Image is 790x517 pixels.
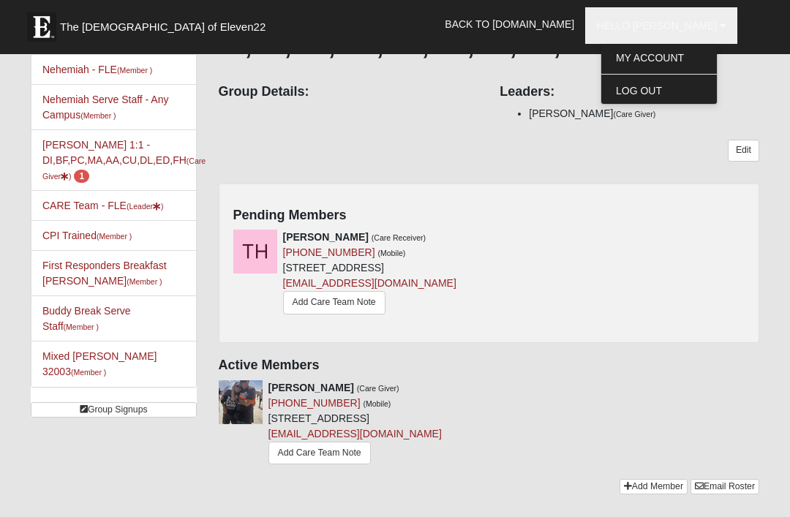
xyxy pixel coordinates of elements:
h4: Group Details: [219,84,478,100]
a: CPI Trained(Member ) [42,230,132,241]
a: Hello [PERSON_NAME] [585,7,737,44]
small: (Leader ) [127,202,164,211]
span: number of pending members [74,170,89,183]
a: Edit [728,140,759,161]
small: (Member ) [117,66,152,75]
small: (Care Receiver) [372,233,426,242]
span: The [DEMOGRAPHIC_DATA] of Eleven22 [60,20,266,34]
a: Email Roster [691,479,759,494]
a: The [DEMOGRAPHIC_DATA] of Eleven22 [20,5,312,42]
a: Group Signups [31,402,197,418]
a: Add Member [620,479,688,494]
small: (Member ) [127,277,162,286]
strong: [PERSON_NAME] [283,231,369,243]
small: (Member ) [71,368,106,377]
small: (Mobile) [377,249,405,257]
a: Back to [DOMAIN_NAME] [434,6,585,42]
img: Eleven22 logo [27,12,56,42]
h4: Active Members [219,358,760,374]
a: Log Out [601,81,717,100]
a: Buddy Break Serve Staff(Member ) [42,305,131,332]
div: [STREET_ADDRESS] [283,230,456,317]
a: [PERSON_NAME] 1:1 - DI,BF,PC,MA,AA,CU,DL,ED,FH(Care Giver) 1 [42,139,206,181]
a: [PHONE_NUMBER] [283,246,375,258]
li: [PERSON_NAME] [529,106,759,121]
span: Hello [PERSON_NAME] [596,20,717,31]
a: [EMAIL_ADDRESS][DOMAIN_NAME] [283,277,456,289]
small: (Member ) [97,232,132,241]
h4: Pending Members [233,208,745,224]
small: (Care Giver) [357,384,399,393]
a: First Responders Breakfast [PERSON_NAME](Member ) [42,260,167,287]
small: (Care Giver) [613,110,655,118]
a: Add Care Team Note [283,291,385,314]
a: Mixed [PERSON_NAME] 32003(Member ) [42,350,157,377]
a: [PHONE_NUMBER] [268,397,361,409]
small: (Member ) [80,111,116,120]
h4: Leaders: [500,84,759,100]
strong: [PERSON_NAME] [268,382,354,393]
a: [EMAIL_ADDRESS][DOMAIN_NAME] [268,428,442,439]
a: Nehemiah Serve Staff - Any Campus(Member ) [42,94,169,121]
small: (Mobile) [363,399,391,408]
div: [STREET_ADDRESS] [268,380,442,468]
a: Add Care Team Note [268,442,371,464]
a: My Account [601,48,717,67]
small: (Member ) [64,322,99,331]
a: Nehemiah - FLE(Member ) [42,64,152,75]
a: CARE Team - FLE(Leader) [42,200,164,211]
